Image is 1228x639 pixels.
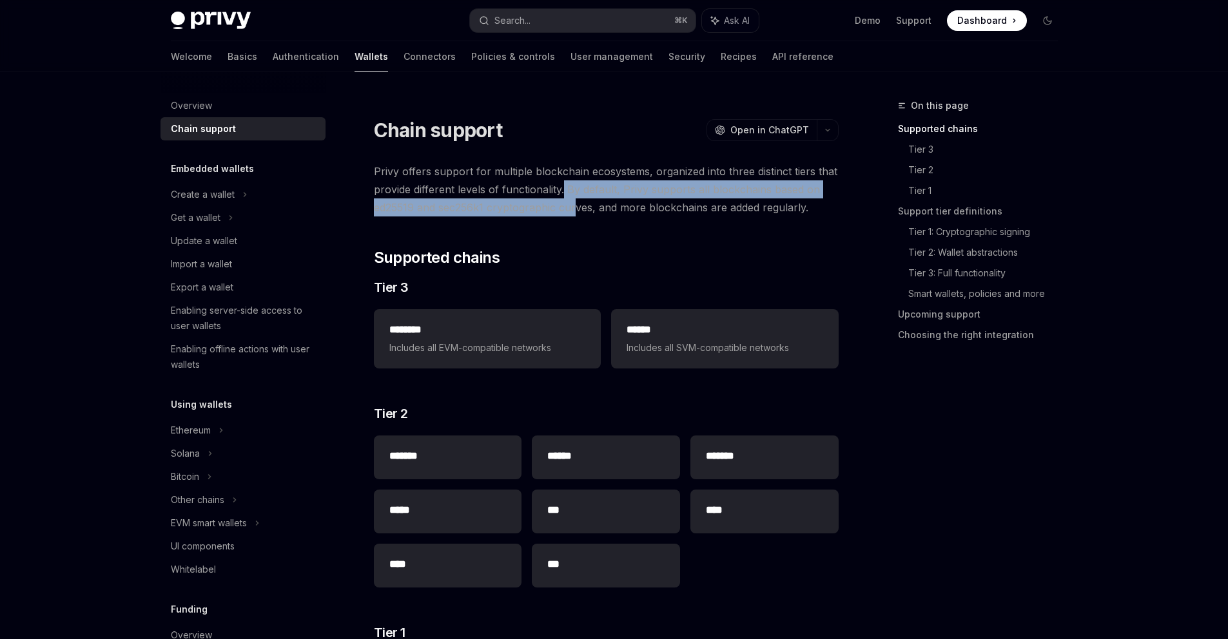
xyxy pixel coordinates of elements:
a: Supported chains [898,119,1068,139]
div: Enabling offline actions with user wallets [171,341,318,372]
a: UI components [161,535,326,558]
a: **** ***Includes all EVM-compatible networks [374,309,601,368]
div: Other chains [171,492,224,508]
a: Authentication [273,41,339,72]
a: Overview [161,94,326,117]
a: Dashboard [947,10,1027,31]
a: Basics [228,41,257,72]
span: Tier 2 [374,405,408,423]
a: Whitelabel [161,558,326,581]
a: Welcome [171,41,212,72]
a: Enabling server-side access to user wallets [161,299,326,338]
div: Bitcoin [171,469,199,484]
span: Tier 3 [374,278,409,296]
a: Upcoming support [898,304,1068,325]
a: Tier 1: Cryptographic signing [908,222,1068,242]
a: Recipes [721,41,757,72]
span: On this page [911,98,969,113]
a: Tier 1 [908,180,1068,201]
a: Tier 2: Wallet abstractions [908,242,1068,263]
a: Security [668,41,705,72]
a: Enabling offline actions with user wallets [161,338,326,376]
h5: Embedded wallets [171,161,254,176]
img: dark logo [171,12,251,30]
button: Search...⌘K [470,9,696,32]
button: Open in ChatGPT [707,119,817,141]
span: Supported chains [374,247,500,268]
div: Get a wallet [171,210,220,225]
div: Create a wallet [171,187,235,202]
h1: Chain support [374,119,502,142]
a: Import a wallet [161,253,326,276]
a: Tier 3 [908,139,1068,160]
span: Open in ChatGPT [730,124,809,137]
button: Toggle dark mode [1037,10,1058,31]
div: Import a wallet [171,256,232,272]
div: Enabling server-side access to user wallets [171,303,318,334]
a: Choosing the right integration [898,325,1068,345]
a: Support [896,14,931,27]
a: Wallets [355,41,388,72]
button: Ask AI [702,9,759,32]
a: Update a wallet [161,229,326,253]
div: Search... [494,13,531,28]
h5: Using wallets [171,397,232,412]
a: Connectors [404,41,456,72]
span: Includes all SVM-compatible networks [627,340,823,356]
h5: Funding [171,602,208,617]
div: Whitelabel [171,562,216,577]
div: Solana [171,446,200,461]
a: Support tier definitions [898,201,1068,222]
a: API reference [772,41,833,72]
span: ⌘ K [674,15,688,26]
a: Policies & controls [471,41,555,72]
a: User management [570,41,653,72]
div: Ethereum [171,423,211,438]
a: Tier 3: Full functionality [908,263,1068,283]
a: Export a wallet [161,276,326,299]
div: Chain support [171,121,236,137]
div: Export a wallet [171,280,233,295]
span: Dashboard [957,14,1007,27]
div: Update a wallet [171,233,237,249]
span: Privy offers support for multiple blockchain ecosystems, organized into three distinct tiers that... [374,162,839,216]
a: Smart wallets, policies and more [908,283,1068,304]
a: Demo [855,14,881,27]
span: Includes all EVM-compatible networks [389,340,585,356]
div: UI components [171,539,235,554]
a: **** *Includes all SVM-compatible networks [611,309,838,368]
a: Tier 2 [908,160,1068,180]
div: Overview [171,98,212,113]
div: EVM smart wallets [171,515,247,531]
a: Chain support [161,117,326,140]
span: Ask AI [724,14,750,27]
